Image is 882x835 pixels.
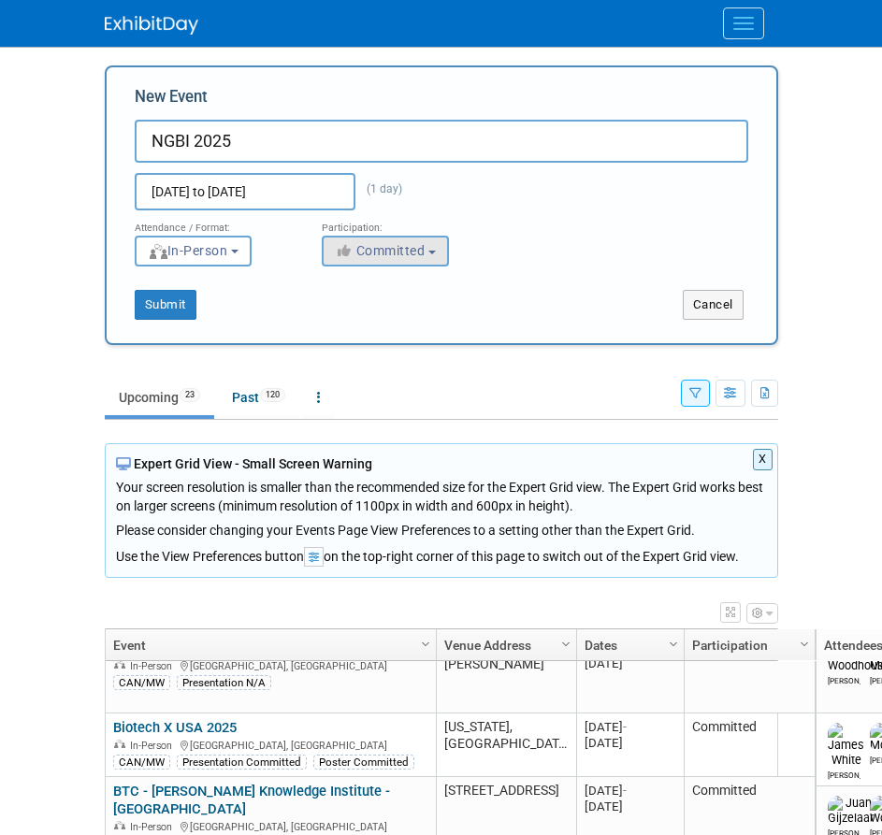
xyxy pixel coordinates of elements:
span: Column Settings [666,637,681,652]
a: BTC - [PERSON_NAME] Knowledge Institute - [GEOGRAPHIC_DATA] [113,783,390,817]
a: Column Settings [556,629,576,657]
div: CAN/MW [113,675,170,690]
button: X [753,449,773,470]
a: Column Settings [415,629,436,657]
div: [DATE] [585,655,675,671]
label: New Event [135,86,208,115]
span: Column Settings [797,637,812,652]
div: [GEOGRAPHIC_DATA], [GEOGRAPHIC_DATA] [113,737,427,753]
span: Column Settings [558,637,573,652]
div: [DATE] [585,719,675,735]
div: Michael Woodhouse [828,673,860,685]
button: Submit [135,290,196,320]
img: In-Person Event [114,821,125,830]
div: [DATE] [585,783,675,799]
div: Please consider changing your Events Page View Preferences to a setting other than the Expert Grid. [116,515,767,540]
div: [GEOGRAPHIC_DATA], [GEOGRAPHIC_DATA] [113,657,427,673]
span: 120 [260,388,285,402]
a: Participation [692,629,802,661]
div: Your screen resolution is smaller than the recommended size for the Expert Grid view. The Expert ... [116,473,767,540]
span: - [623,720,627,734]
td: [US_STATE], [GEOGRAPHIC_DATA] [436,713,576,777]
a: Column Settings [663,629,684,657]
span: - [623,784,627,798]
img: In-Person Event [114,740,125,749]
span: In-Person [130,660,178,672]
img: James White [828,723,864,768]
div: Use the View Preferences button on the top-right corner of this page to switch out of the Expert ... [116,540,767,567]
input: Name of Trade Show / Conference [135,120,748,163]
span: 23 [180,388,200,402]
div: James White [828,768,860,780]
div: [DATE] [585,735,675,751]
div: Attendance / Format: [135,210,294,235]
td: [STREET_ADDRESS][PERSON_NAME] [436,634,576,713]
div: Participation: [322,210,481,235]
img: ExhibitDay [105,16,198,35]
span: Column Settings [418,637,433,652]
a: Event [113,629,424,661]
td: Committed [684,634,815,713]
span: In-Person [148,243,228,258]
button: Cancel [683,290,744,320]
div: CAN/MW [113,755,170,770]
a: Venue Address [444,629,564,661]
button: Committed [322,236,449,266]
a: Biotech X USA 2025 [113,719,237,736]
button: In-Person [135,236,252,266]
a: Column Settings [794,629,815,657]
div: Presentation Committed [177,755,307,770]
img: Juan Gijzelaar [828,796,874,826]
a: Dates [585,629,672,661]
div: Expert Grid View - Small Screen Warning [116,454,767,473]
button: Menu [723,7,764,39]
a: Past120 [218,380,299,415]
span: Committed [335,243,426,258]
span: In-Person [130,740,178,752]
img: In-Person Event [114,660,125,669]
a: Upcoming23 [105,380,214,415]
div: [GEOGRAPHIC_DATA], [GEOGRAPHIC_DATA] [113,818,427,834]
div: Poster Committed [313,755,414,770]
input: Start Date - End Date [135,173,355,210]
span: (1 day) [355,182,402,195]
div: [DATE] [585,799,675,814]
td: Committed [684,713,815,777]
div: Presentation N/A [177,675,271,690]
span: In-Person [130,821,178,833]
